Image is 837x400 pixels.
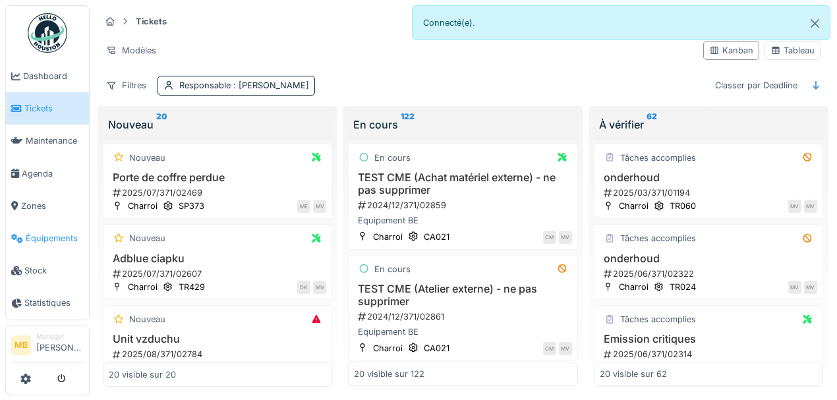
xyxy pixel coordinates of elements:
div: Tâches accomplies [620,152,696,164]
button: Close [800,6,830,41]
div: MV [804,200,817,213]
div: TR060 [670,200,696,212]
div: MV [788,200,801,213]
div: CA021 [424,231,449,243]
div: CP078 [670,362,696,374]
div: Nouveau [129,313,165,326]
img: Badge_color-CXgf-gQk.svg [28,13,67,53]
div: 2024/12/371/02859 [357,199,571,212]
div: MV [559,231,572,244]
span: Stock [24,264,84,277]
span: Équipements [26,232,84,244]
div: Nouveau [129,232,165,244]
a: Zones [6,190,89,222]
div: MV [804,362,817,375]
div: Nouveau [129,152,165,164]
div: En cours [374,152,411,164]
div: 2025/08/371/02784 [111,348,326,360]
div: DK [297,281,310,294]
div: Tableau [770,44,815,57]
a: Dashboard [6,60,89,92]
div: Connecté(e). [412,5,830,40]
sup: 122 [401,117,415,132]
div: SP373 [179,200,204,212]
div: En cours [353,117,572,132]
li: [PERSON_NAME] [36,331,84,360]
div: Charroi [373,231,403,243]
div: MV [804,281,817,294]
div: Equipement BE [354,326,571,338]
h3: Emission critiques [600,333,817,345]
div: Charroi [128,281,158,293]
a: Stock [6,254,89,287]
div: 20 visible sur 122 [354,368,424,381]
span: : [PERSON_NAME] [231,80,309,90]
div: 2025/07/371/02469 [111,186,326,199]
span: Dashboard [23,70,84,82]
div: CM [543,231,556,244]
span: Zones [21,200,84,212]
div: 2024/12/371/02861 [357,310,571,323]
h3: Adblue ciapku [109,252,326,265]
a: Équipements [6,222,89,254]
div: 2025/03/371/01194 [602,186,817,199]
span: Statistiques [24,297,84,309]
div: Tâches accomplies [620,313,696,326]
div: En cours [374,263,411,275]
a: Agenda [6,157,89,190]
a: MB Manager[PERSON_NAME] [11,331,84,363]
div: Charroi [619,281,649,293]
strong: Tickets [130,15,172,28]
div: 2025/06/371/02314 [602,348,817,360]
div: Kanban [709,44,753,57]
h3: onderhoud [600,252,817,265]
div: MV [788,281,801,294]
div: Equipement BE [354,214,571,227]
div: 20 visible sur 62 [600,368,667,381]
div: Charroi [373,342,403,355]
li: MB [11,335,31,355]
h3: Porte de coffre perdue [109,171,326,184]
div: TR024 [670,281,696,293]
div: Modèles [100,41,162,60]
sup: 20 [156,117,167,132]
div: Tâches accomplies [620,232,696,244]
div: MV [313,200,326,213]
div: TR429 [179,281,205,293]
span: Agenda [22,167,84,180]
a: Statistiques [6,287,89,319]
div: Filtres [100,76,152,95]
div: Charroi [619,362,649,374]
h3: Unit vzduchu [109,333,326,345]
div: Responsable [179,79,309,92]
h3: TEST CME (Achat matériel externe) - ne pas supprimer [354,171,571,196]
div: Classer par Deadline [709,76,803,95]
div: MV [559,342,572,355]
div: ME [297,200,310,213]
div: Manager [36,331,84,341]
div: 20 visible sur 20 [109,368,176,381]
div: MV [313,281,326,294]
h3: onderhoud [600,171,817,184]
div: CA021 [424,342,449,355]
div: 2025/06/371/02322 [602,268,817,280]
a: Tickets [6,92,89,125]
a: Maintenance [6,125,89,157]
div: Charroi [128,200,158,212]
sup: 62 [647,117,657,132]
div: À vérifier [599,117,818,132]
div: 2025/07/371/02607 [111,268,326,280]
div: EB [788,362,801,375]
span: Maintenance [26,134,84,147]
div: CM [543,342,556,355]
h3: TEST CME (Atelier externe) - ne pas supprimer [354,283,571,308]
div: Nouveau [108,117,327,132]
div: Charroi [619,200,649,212]
span: Tickets [24,102,84,115]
